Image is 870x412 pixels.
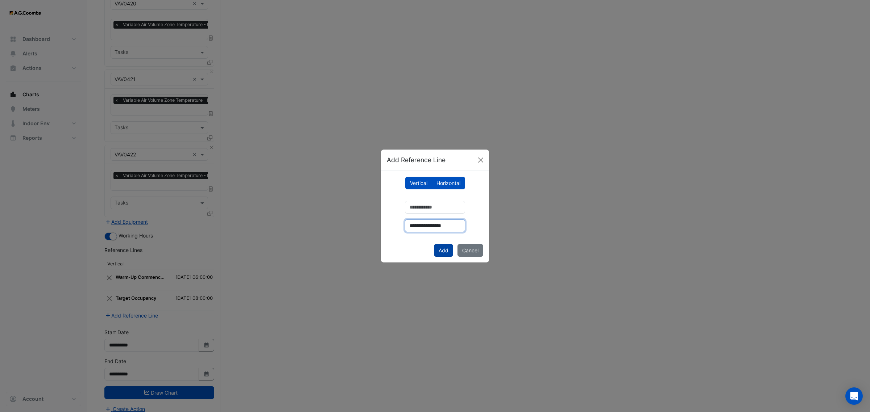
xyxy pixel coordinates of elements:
[434,244,453,257] button: Add
[845,387,863,405] div: Open Intercom Messenger
[475,155,486,165] button: Close
[432,177,465,189] label: Horizontal
[405,177,432,189] label: Vertical
[387,155,446,165] h5: Add Reference Line
[457,244,483,257] button: Cancel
